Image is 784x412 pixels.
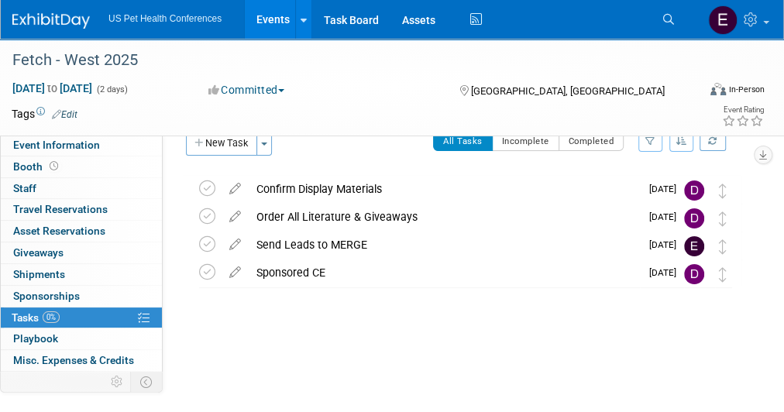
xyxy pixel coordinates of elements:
a: Sponsorships [1,286,162,307]
button: Committed [203,82,291,98]
span: to [45,82,60,94]
img: Debra Smith [684,264,704,284]
span: Booth [13,160,61,173]
img: Format-Inperson.png [710,83,726,95]
a: Booth [1,156,162,177]
span: US Pet Health Conferences [108,13,222,24]
button: Incomplete [492,131,559,151]
a: Asset Reservations [1,221,162,242]
span: Tasks [12,311,60,324]
span: [DATE] [649,239,684,250]
i: Move task [719,267,727,282]
i: Move task [719,184,727,198]
span: Travel Reservations [13,203,108,215]
button: All Tasks [433,131,493,151]
a: Misc. Expenses & Credits [1,350,162,371]
button: Completed [559,131,624,151]
a: Playbook [1,328,162,349]
div: Order All Literature & Giveaways [249,204,640,230]
div: Fetch - West 2025 [7,46,689,74]
a: edit [222,238,249,252]
a: Refresh [700,131,726,151]
div: Sponsored CE [249,259,640,286]
span: Playbook [13,332,58,345]
a: edit [222,182,249,196]
a: edit [222,210,249,224]
td: Personalize Event Tab Strip [104,372,131,392]
div: Send Leads to MERGE [249,232,640,258]
a: Travel Reservations [1,199,162,220]
span: Booth not reserved yet [46,160,61,172]
a: Event Information [1,135,162,156]
span: [DATE] [649,267,684,278]
span: Misc. Expenses & Credits [13,354,134,366]
span: Sponsorships [13,290,80,302]
span: 0% [43,311,60,323]
a: Staff [1,178,162,199]
span: Asset Reservations [13,225,105,237]
img: ExhibitDay [12,13,90,29]
a: edit [222,266,249,280]
span: [DATE] [DATE] [12,81,93,95]
span: (2 days) [95,84,128,94]
div: Confirm Display Materials [249,176,640,202]
span: [GEOGRAPHIC_DATA], [GEOGRAPHIC_DATA] [471,85,665,97]
span: Shipments [13,268,65,280]
img: Debra Smith [684,208,704,228]
i: Move task [719,239,727,254]
a: Tasks0% [1,307,162,328]
i: Move task [719,211,727,226]
img: Erika Plata [684,236,704,256]
img: Debra Smith [684,180,704,201]
div: In-Person [728,84,765,95]
a: Edit [52,109,77,120]
div: Event Rating [722,106,764,114]
a: Giveaways [1,242,162,263]
button: New Task [186,131,257,156]
img: Erika Plata [708,5,738,35]
div: Event Format [649,81,765,104]
td: Tags [12,106,77,122]
td: Toggle Event Tabs [131,372,163,392]
span: [DATE] [649,184,684,194]
span: Giveaways [13,246,64,259]
span: Staff [13,182,36,194]
span: [DATE] [649,211,684,222]
a: Shipments [1,264,162,285]
span: Event Information [13,139,100,151]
